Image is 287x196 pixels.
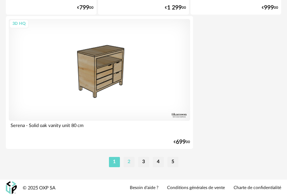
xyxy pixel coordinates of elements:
[264,5,274,10] span: 999
[77,5,94,10] div: € 00
[130,185,158,191] a: Besoin d'aide ?
[262,5,278,10] div: € 00
[109,157,120,167] li: 1
[9,19,29,28] div: 3D HQ
[167,157,178,167] li: 5
[167,185,225,191] a: Conditions générales de vente
[174,140,190,145] div: € 00
[6,181,17,194] img: OXP
[79,5,89,10] span: 799
[124,157,135,167] li: 2
[138,157,149,167] li: 3
[23,185,56,191] div: © 2025 OXP SA
[153,157,164,167] li: 4
[176,140,186,145] span: 699
[167,5,182,10] span: 1 299
[165,5,186,10] div: € 00
[6,16,193,149] a: 3D HQ Serena - Solid oak vanity unit 80 cm €69900
[234,185,281,191] a: Charte de confidentialité
[9,121,190,135] div: Serena - Solid oak vanity unit 80 cm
